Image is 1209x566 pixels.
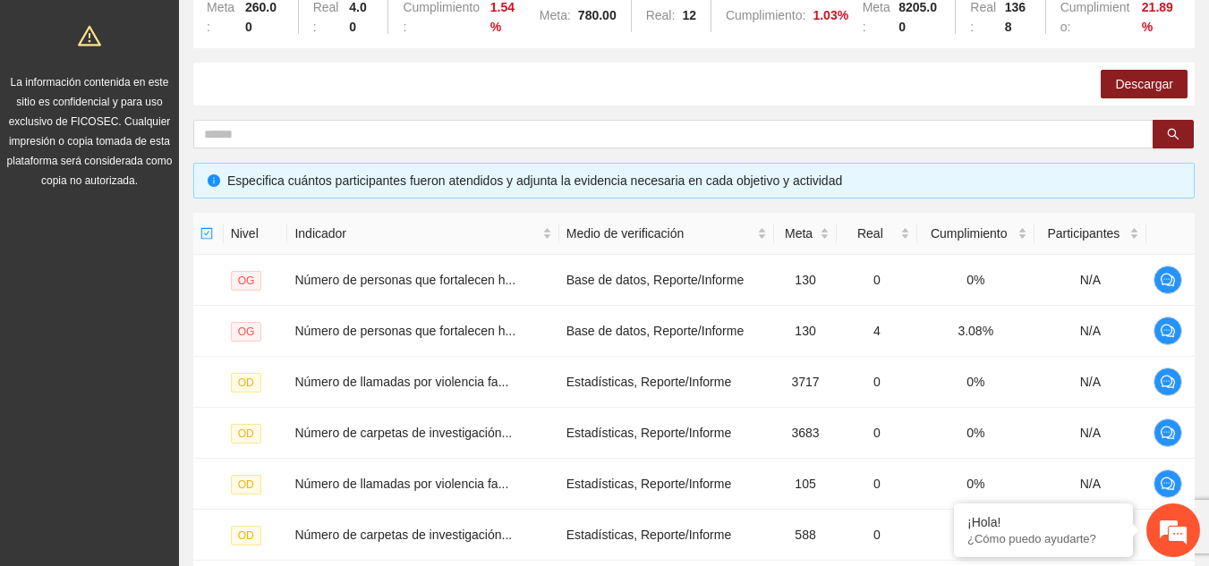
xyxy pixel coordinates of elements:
[1034,255,1147,306] td: N/A
[294,324,515,338] span: Número de personas que fortalecen h...
[837,306,917,357] td: 4
[1034,408,1147,459] td: N/A
[104,182,247,363] span: Estamos en línea.
[1101,70,1188,98] button: Descargar
[559,255,774,306] td: Base de datos, Reporte/Informe
[967,515,1120,529] div: ¡Hola!
[837,357,917,408] td: 0
[1034,357,1147,408] td: N/A
[231,271,262,291] span: OG
[78,24,101,47] span: warning
[1034,213,1147,255] th: Participantes
[774,408,837,459] td: 3683
[917,255,1034,306] td: 0%
[837,255,917,306] td: 0
[231,322,262,342] span: OG
[774,459,837,510] td: 105
[1153,120,1194,148] button: search
[774,213,837,255] th: Meta
[559,357,774,408] td: Estadísticas, Reporte/Informe
[559,459,774,510] td: Estadísticas, Reporte/Informe
[559,213,774,255] th: Medio de verificación
[967,532,1120,545] p: ¿Cómo puedo ayudarte?
[231,475,261,494] span: OD
[559,510,774,561] td: Estadísticas, Reporte/Informe
[294,426,512,440] span: Número de carpetas de investigación...
[93,91,301,114] div: Chatee con nosotros ahora
[646,8,676,22] span: Real:
[917,408,1034,459] td: 0%
[559,306,774,357] td: Base de datos, Reporte/Informe
[774,510,837,561] td: 588
[781,224,816,243] span: Meta
[559,408,774,459] td: Estadísticas, Reporte/Informe
[917,510,1034,561] td: 0%
[1042,224,1127,243] span: Participantes
[1167,128,1179,142] span: search
[1034,459,1147,510] td: N/A
[1115,74,1173,94] span: Descargar
[294,224,538,243] span: Indicador
[224,213,288,255] th: Nivel
[9,376,341,439] textarea: Escriba su mensaje y pulse “Intro”
[287,213,558,255] th: Indicador
[837,213,917,255] th: Real
[231,373,261,393] span: OD
[1154,418,1182,447] button: comment
[837,459,917,510] td: 0
[1154,469,1182,498] button: comment
[774,306,837,357] td: 130
[726,8,805,22] span: Cumplimiento:
[1154,266,1182,294] button: comment
[813,8,848,22] strong: 1.03 %
[917,357,1034,408] td: 0%
[208,174,220,187] span: info-circle
[294,477,508,491] span: Número de llamadas por violencia fa...
[231,526,261,545] span: OD
[1034,306,1147,357] td: N/A
[566,224,753,243] span: Medio de verificación
[1154,317,1182,345] button: comment
[917,459,1034,510] td: 0%
[917,306,1034,357] td: 3.08%
[774,255,837,306] td: 130
[7,76,173,187] span: La información contenida en este sitio es confidencial y para uso exclusivo de FICOSEC. Cualquier...
[917,213,1034,255] th: Cumplimiento
[540,8,571,22] span: Meta:
[1154,367,1182,396] button: comment
[578,8,617,22] strong: 780.00
[294,528,512,542] span: Número de carpetas de investigación...
[837,408,917,459] td: 0
[227,171,1180,190] div: Especifica cuántos participantes fueron atendidos y adjunta la evidencia necesaria en cada objeti...
[924,224,1014,243] span: Cumplimiento
[231,424,261,444] span: OD
[682,8,696,22] strong: 12
[294,375,508,389] span: Número de llamadas por violencia fa...
[774,357,837,408] td: 3717
[200,227,213,240] span: check-square
[837,510,917,561] td: 0
[294,273,515,287] span: Número de personas que fortalecen h...
[844,224,897,243] span: Real
[294,9,336,52] div: Minimizar ventana de chat en vivo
